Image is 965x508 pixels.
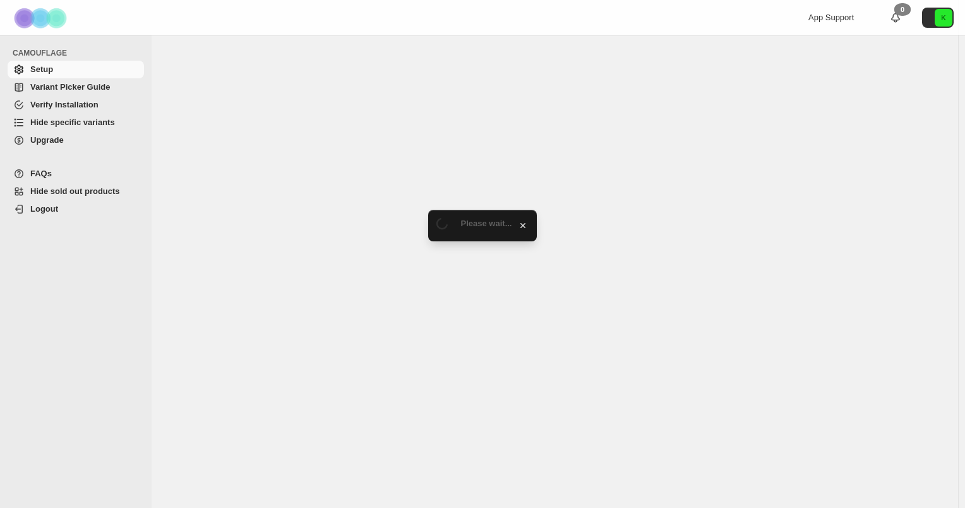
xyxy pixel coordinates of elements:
span: Verify Installation [30,100,99,109]
span: Upgrade [30,135,64,145]
a: Logout [8,200,144,218]
a: Hide specific variants [8,114,144,131]
a: Upgrade [8,131,144,149]
span: Avatar with initials K [935,9,952,27]
a: Variant Picker Guide [8,78,144,96]
a: Setup [8,61,144,78]
span: FAQs [30,169,52,178]
text: K [941,14,946,21]
a: 0 [889,11,902,24]
img: Camouflage [10,1,73,35]
span: Hide sold out products [30,186,120,196]
a: Hide sold out products [8,183,144,200]
span: CAMOUFLAGE [13,48,145,58]
span: Hide specific variants [30,118,115,127]
span: App Support [808,13,854,22]
span: Variant Picker Guide [30,82,110,92]
span: Please wait... [461,219,512,228]
div: 0 [894,3,911,16]
a: Verify Installation [8,96,144,114]
span: Setup [30,64,53,74]
button: Avatar with initials K [922,8,954,28]
a: FAQs [8,165,144,183]
span: Logout [30,204,58,214]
